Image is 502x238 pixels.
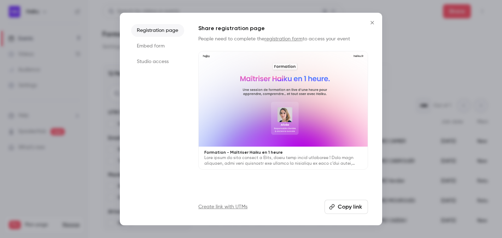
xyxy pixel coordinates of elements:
[198,35,368,42] p: People need to complete the to access your event
[365,16,379,30] button: Close
[204,155,362,166] p: Lore ipsum do sita consect a Elits, doeiu temp incid utlaboree ! Dolo magn aliquaen, admi veni qu...
[198,24,368,33] h1: Share registration page
[131,55,184,68] li: Studio access
[325,200,368,214] button: Copy link
[198,203,247,210] a: Create link with UTMs
[198,51,368,170] a: Formation - Maîtriser Haiku en 1 heureLore ipsum do sita consect a Elits, doeiu temp incid utlabo...
[131,24,184,37] li: Registration page
[204,149,362,155] p: Formation - Maîtriser Haiku en 1 heure
[131,40,184,52] li: Embed form
[264,36,303,41] a: registration form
